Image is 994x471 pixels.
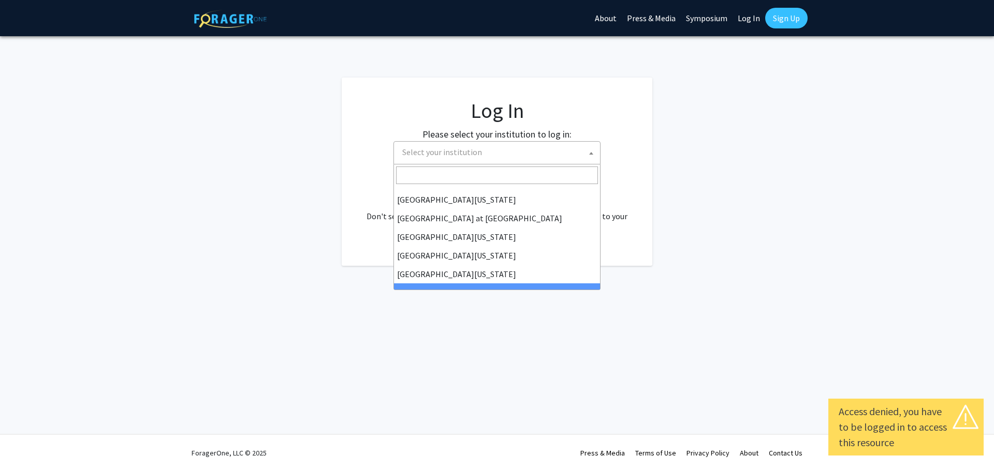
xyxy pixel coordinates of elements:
li: [PERSON_NAME][GEOGRAPHIC_DATA] [394,283,600,302]
span: Select your institution [393,141,601,164]
input: Search [396,166,598,184]
li: [GEOGRAPHIC_DATA][US_STATE] [394,265,600,283]
a: Press & Media [580,448,625,458]
img: ForagerOne Logo [194,10,267,28]
div: ForagerOne, LLC © 2025 [192,435,267,471]
a: Contact Us [769,448,802,458]
h1: Log In [362,98,632,123]
a: About [740,448,758,458]
a: Terms of Use [635,448,676,458]
a: Sign Up [765,8,808,28]
li: [GEOGRAPHIC_DATA][US_STATE] [394,227,600,246]
label: Please select your institution to log in: [422,127,572,141]
iframe: Chat [8,424,44,463]
li: [GEOGRAPHIC_DATA][US_STATE] [394,190,600,209]
div: No account? . Don't see your institution? about bringing ForagerOne to your institution. [362,185,632,235]
span: Select your institution [398,142,600,163]
div: Access denied, you have to be logged in to access this resource [839,404,973,450]
span: Select your institution [402,147,482,157]
li: [GEOGRAPHIC_DATA] at [GEOGRAPHIC_DATA] [394,209,600,227]
a: Privacy Policy [686,448,729,458]
li: [GEOGRAPHIC_DATA][US_STATE] [394,246,600,265]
